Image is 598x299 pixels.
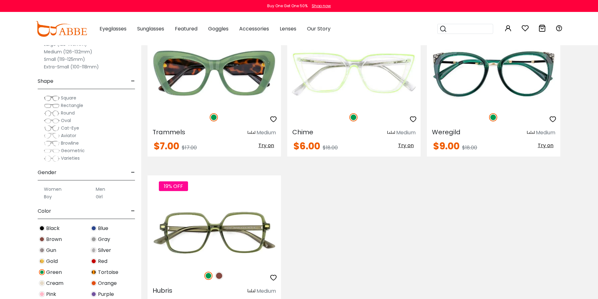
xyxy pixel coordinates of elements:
[208,25,229,32] span: Goggles
[98,269,118,276] span: Tortoise
[489,113,497,121] img: Green
[536,141,555,150] button: Try on
[137,25,164,32] span: Sunglasses
[153,286,172,295] span: Hubris
[46,269,62,276] span: Green
[61,155,80,161] span: Varieties
[148,40,281,107] img: Green Trammels - Acetate ,Universal Bridge Fit
[61,102,83,109] span: Rectangle
[46,280,63,287] span: Cream
[44,148,60,154] img: Geometric.png
[44,185,62,193] label: Women
[98,291,114,298] span: Purple
[432,128,461,136] span: Weregild
[462,144,477,151] span: $18.00
[39,225,45,231] img: Black
[61,147,85,154] span: Geometric
[433,139,460,153] span: $9.00
[98,280,117,287] span: Orange
[44,193,52,200] label: Boy
[44,48,92,56] label: Medium (126-132mm)
[44,95,60,101] img: Square.png
[538,142,553,149] span: Try on
[536,129,555,136] div: Medium
[46,291,56,298] span: Pink
[91,280,97,286] img: Orange
[396,141,416,150] button: Try on
[39,236,45,242] img: Brown
[91,291,97,297] img: Purple
[398,142,414,149] span: Try on
[307,25,331,32] span: Our Story
[44,133,60,139] img: Aviator.png
[44,125,60,131] img: Cat-Eye.png
[287,40,421,107] img: Green Chime - Acetate ,Universal Bridge Fit
[44,140,60,147] img: Browline.png
[38,165,57,180] span: Gender
[39,247,45,253] img: Gun
[91,269,97,275] img: Tortoise
[258,142,274,149] span: Try on
[159,181,188,191] span: 19% OFF
[396,129,416,136] div: Medium
[248,131,255,135] img: size ruler
[61,117,71,124] span: Oval
[256,287,276,295] div: Medium
[309,3,331,8] a: Shop now
[100,25,127,32] span: Eyeglasses
[98,236,110,243] span: Gray
[131,165,135,180] span: -
[349,113,358,121] img: Green
[131,204,135,219] span: -
[44,118,60,124] img: Oval.png
[61,140,79,146] span: Browline
[38,74,53,89] span: Shape
[61,125,79,131] span: Cat-Eye
[91,258,97,264] img: Red
[292,128,313,136] span: Chime
[182,144,197,151] span: $17.00
[256,129,276,136] div: Medium
[527,131,535,135] img: size ruler
[96,193,103,200] label: Girl
[98,258,107,265] span: Red
[294,139,320,153] span: $6.00
[35,21,87,37] img: abbeglasses.com
[39,291,45,297] img: Pink
[44,155,60,162] img: Varieties.png
[267,3,308,9] div: Buy One Get One 50%
[427,40,560,107] img: Green Weregild - Plastic ,Universal Bridge Fit
[44,56,85,63] label: Small (119-125mm)
[256,141,276,150] button: Try on
[46,236,62,243] span: Brown
[46,247,56,254] span: Gun
[46,225,60,232] span: Black
[248,289,255,293] img: size ruler
[91,225,97,231] img: Blue
[91,236,97,242] img: Gray
[38,204,51,219] span: Color
[148,198,281,265] img: Green Hubris - Acetate ,Universal Bridge Fit
[215,272,223,280] img: Brown
[323,144,338,151] span: $18.00
[280,25,296,32] span: Lenses
[61,132,76,139] span: Aviator
[44,63,99,71] label: Extra-Small (100-118mm)
[239,25,269,32] span: Accessories
[210,113,218,121] img: Green
[44,110,60,116] img: Round.png
[175,25,197,32] span: Featured
[39,280,45,286] img: Cream
[387,131,395,135] img: size ruler
[46,258,58,265] span: Gold
[61,110,75,116] span: Round
[91,247,97,253] img: Silver
[131,74,135,89] span: -
[98,225,108,232] span: Blue
[44,103,60,109] img: Rectangle.png
[153,128,185,136] span: Trammels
